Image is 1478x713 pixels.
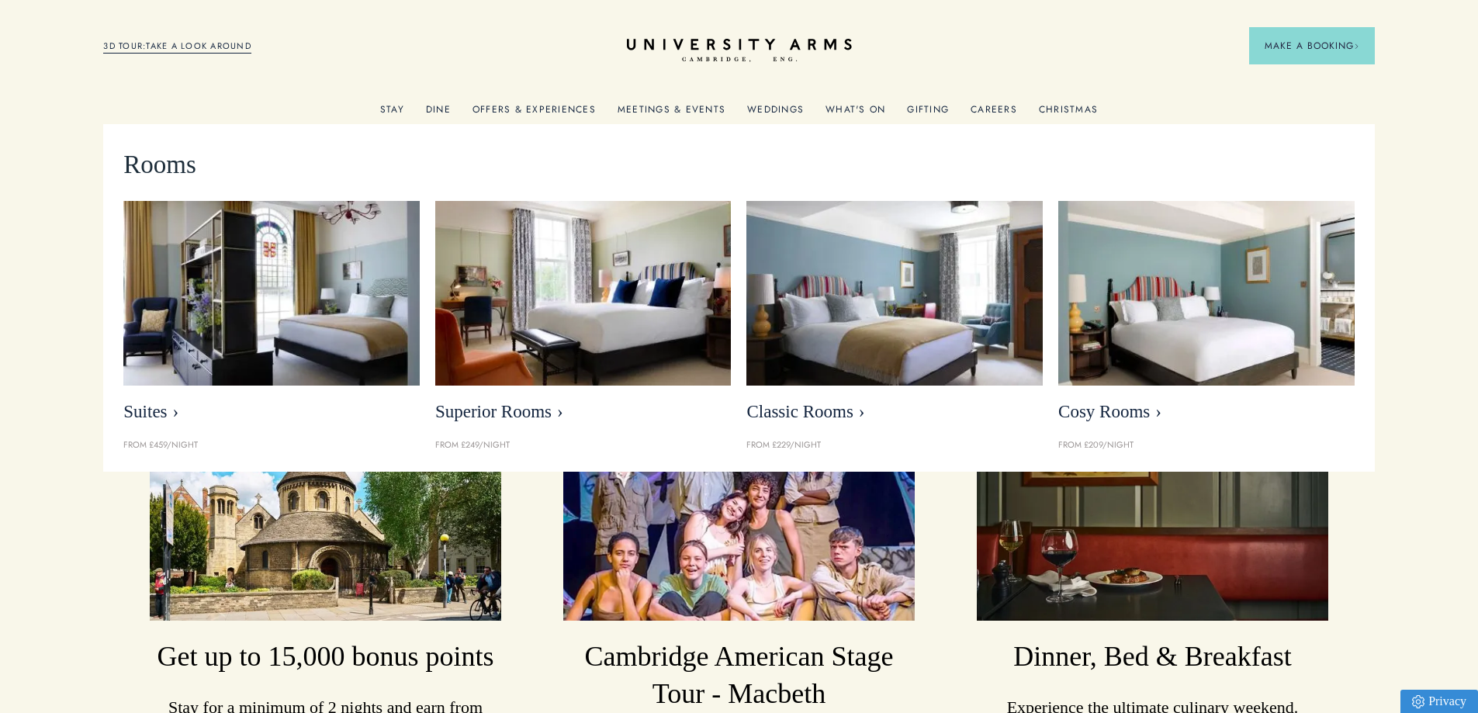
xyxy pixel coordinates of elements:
[826,104,885,124] a: What's On
[563,386,914,621] img: image-c8454d006a76c629cd640f06d64df91d64b6d178-2880x1180-heif
[747,104,804,124] a: Weddings
[977,386,1327,621] img: image-a84cd6be42fa7fc105742933f10646be5f14c709-3000x2000-jpg
[123,401,420,423] span: Suites
[1058,438,1355,452] p: From £209/night
[150,639,500,676] h3: Get up to 15,000 bonus points
[103,40,251,54] a: 3D TOUR:TAKE A LOOK AROUND
[380,104,404,124] a: Stay
[1039,104,1098,124] a: Christmas
[746,201,1043,386] img: image-7eccef6fe4fe90343db89eb79f703814c40db8b4-400x250-jpg
[746,201,1043,431] a: image-7eccef6fe4fe90343db89eb79f703814c40db8b4-400x250-jpg Classic Rooms
[1400,690,1478,713] a: Privacy
[1265,39,1359,53] span: Make a Booking
[1058,201,1355,431] a: image-0c4e569bfe2498b75de12d7d88bf10a1f5f839d4-400x250-jpg Cosy Rooms
[618,104,725,124] a: Meetings & Events
[746,438,1043,452] p: From £229/night
[123,144,196,185] span: Rooms
[1058,201,1355,386] img: image-0c4e569bfe2498b75de12d7d88bf10a1f5f839d4-400x250-jpg
[426,104,451,124] a: Dine
[746,401,1043,423] span: Classic Rooms
[435,201,732,386] img: image-5bdf0f703dacc765be5ca7f9d527278f30b65e65-400x250-jpg
[907,104,949,124] a: Gifting
[627,39,852,63] a: Home
[435,438,732,452] p: From £249/night
[1058,401,1355,423] span: Cosy Rooms
[123,201,420,386] img: image-21e87f5add22128270780cf7737b92e839d7d65d-400x250-jpg
[472,104,596,124] a: Offers & Experiences
[563,639,914,713] h3: Cambridge American Stage Tour - Macbeth
[971,104,1017,124] a: Careers
[435,401,732,423] span: Superior Rooms
[435,201,732,431] a: image-5bdf0f703dacc765be5ca7f9d527278f30b65e65-400x250-jpg Superior Rooms
[150,386,500,621] img: image-a169143ac3192f8fe22129d7686b8569f7c1e8bc-2500x1667-jpg
[1354,43,1359,49] img: Arrow icon
[1249,27,1375,64] button: Make a BookingArrow icon
[123,438,420,452] p: From £459/night
[123,201,420,431] a: image-21e87f5add22128270780cf7737b92e839d7d65d-400x250-jpg Suites
[1412,695,1424,708] img: Privacy
[977,639,1327,676] h3: Dinner, Bed & Breakfast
